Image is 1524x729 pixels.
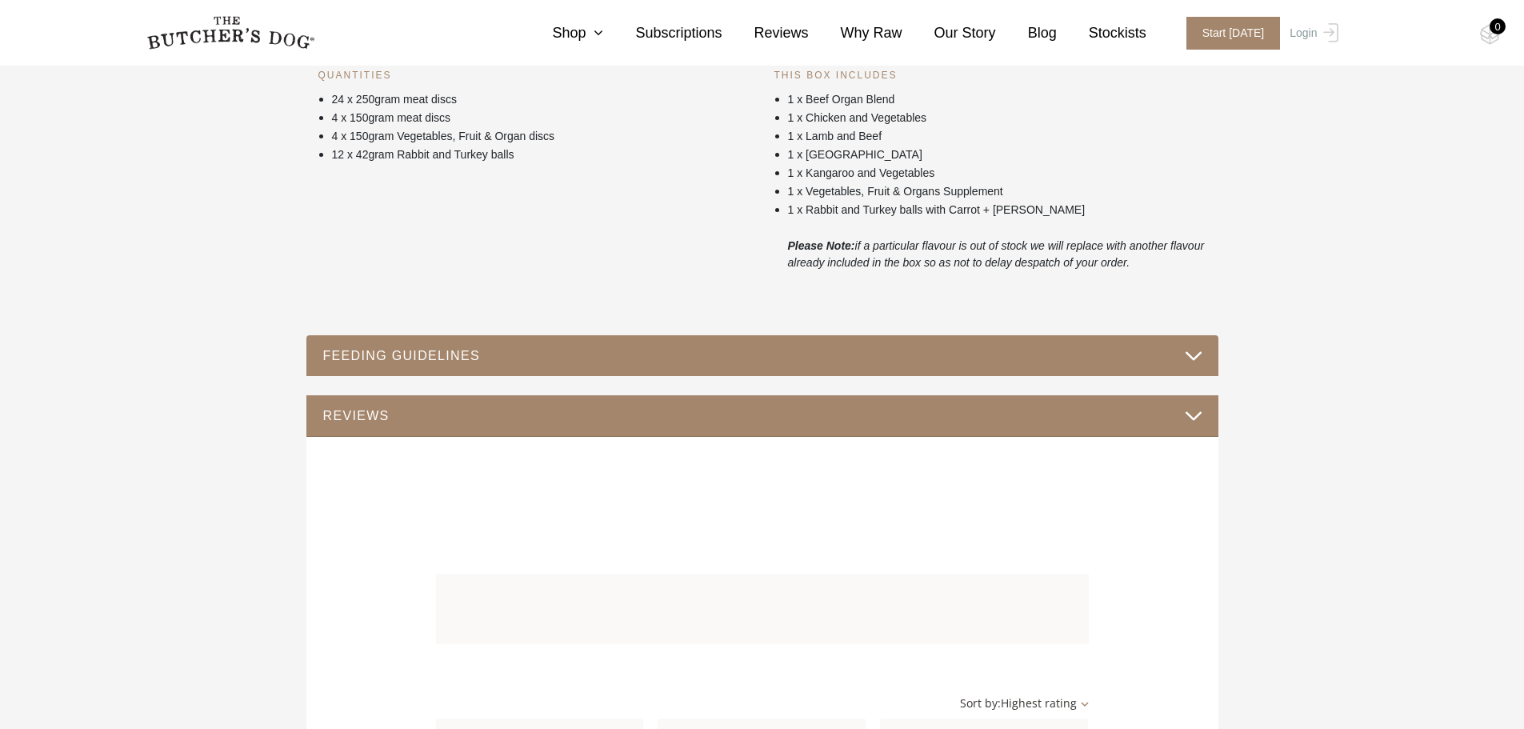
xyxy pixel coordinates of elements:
[322,345,1202,367] button: FEEDING GUIDELINES
[788,165,1206,182] p: 1 x Kangaroo and Vegetables
[520,22,603,44] a: Shop
[1170,17,1286,50] a: Start [DATE]
[788,146,1206,163] p: 1 x [GEOGRAPHIC_DATA]
[788,239,1205,269] i: if a particular flavour is out of stock we will replace with another flavour already included in ...
[332,128,750,145] p: 4 x 150gram Vegetables, Fruit & Organ discs
[1490,18,1506,34] div: 0
[332,146,750,163] p: 12 x 42gram Rabbit and Turkey balls
[332,110,750,126] p: 4 x 150gram meat discs
[1057,22,1146,44] a: Stockists
[902,22,996,44] a: Our Story
[322,405,1202,427] button: REVIEWS
[603,22,722,44] a: Subscriptions
[1286,17,1338,50] a: Login
[960,695,1077,711] span: Highest rating
[774,67,1206,83] h6: THIS BOX INCLUDES
[332,91,750,108] p: 24 x 250gram meat discs
[788,202,1206,218] p: 1 x Rabbit and Turkey balls with Carrot + [PERSON_NAME]
[788,183,1206,200] p: 1 x Vegetables, Fruit & Organs Supplement
[788,110,1206,126] p: 1 x Chicken and Vegetables
[318,67,750,83] h6: QUANTITIES
[788,128,1206,145] p: 1 x Lamb and Beef
[788,91,1206,108] p: 1 x Beef Organ Blend
[809,22,902,44] a: Why Raw
[996,22,1057,44] a: Blog
[722,22,809,44] a: Reviews
[960,695,1001,711] span: Sort by:
[1186,17,1281,50] span: Start [DATE]
[1480,24,1500,45] img: TBD_Cart-Empty.png
[788,239,855,252] i: Please Note:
